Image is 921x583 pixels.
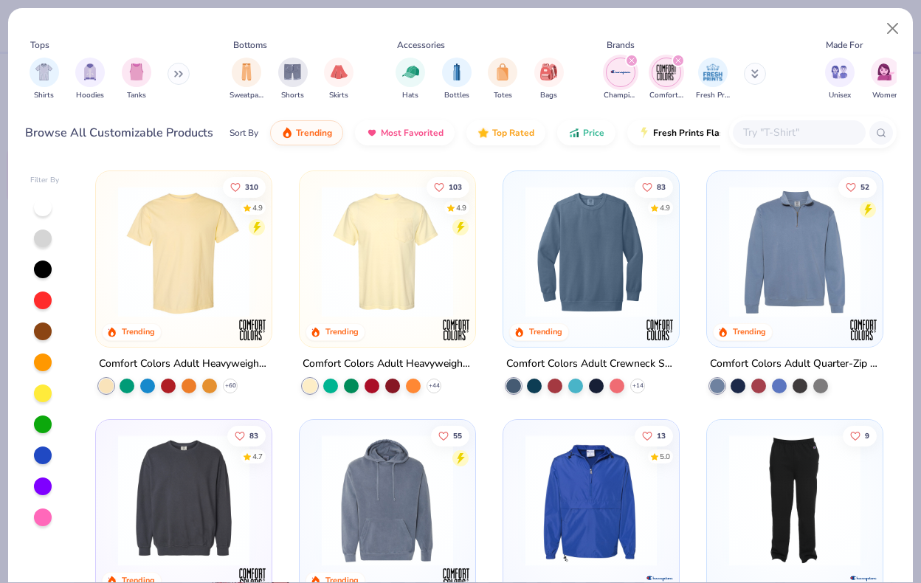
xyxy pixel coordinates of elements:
[829,90,851,101] span: Unisex
[99,355,269,373] div: Comfort Colors Adult Heavyweight T-Shirt
[534,58,564,101] div: filter for Bags
[270,120,343,145] button: Trending
[25,124,213,142] div: Browse All Customizable Products
[427,176,469,197] button: Like
[278,58,308,101] button: filter button
[250,432,259,439] span: 83
[865,432,869,439] span: 9
[228,425,266,446] button: Like
[702,61,724,83] img: Fresh Prints Image
[494,90,512,101] span: Totes
[224,176,266,197] button: Like
[492,127,534,139] span: Top Rated
[831,63,848,80] img: Unisex Image
[477,127,489,139] img: TopRated.gif
[879,15,907,43] button: Close
[381,127,444,139] span: Most Favorited
[30,58,59,101] div: filter for Shirts
[431,425,469,446] button: Like
[75,58,105,101] button: filter button
[402,63,419,80] img: Hats Image
[324,58,353,101] button: filter button
[331,63,348,80] img: Skirts Image
[604,90,638,101] span: Champion
[848,315,877,345] img: Comfort Colors logo
[449,183,462,190] span: 103
[35,63,52,80] img: Shirts Image
[638,127,650,139] img: flash.gif
[442,58,472,101] button: filter button
[557,120,615,145] button: Price
[660,202,670,213] div: 4.9
[635,425,673,446] button: Like
[604,58,638,101] div: filter for Champion
[456,202,466,213] div: 4.9
[355,120,455,145] button: Most Favorited
[607,38,635,52] div: Brands
[314,186,460,317] img: 284e3bdb-833f-4f21-a3b0-720291adcbd9
[877,63,894,80] img: Women Image
[660,451,670,462] div: 5.0
[122,58,151,101] div: filter for Tanks
[281,90,304,101] span: Shorts
[722,435,868,566] img: a87aee69-3fd1-4d73-b5a6-62fb46ed7923
[34,90,54,101] span: Shirts
[604,58,638,101] button: filter button
[627,120,798,145] button: Fresh Prints Flash
[540,90,557,101] span: Bags
[396,58,425,101] button: filter button
[583,127,604,139] span: Price
[722,186,868,317] img: 70e04f9d-cd5a-4d8d-b569-49199ba2f040
[225,382,236,390] span: + 60
[710,355,880,373] div: Comfort Colors Adult Quarter-Zip Sweatshirt
[429,382,440,390] span: + 44
[128,63,145,80] img: Tanks Image
[540,63,556,80] img: Bags Image
[453,432,462,439] span: 55
[460,186,607,317] img: f2707318-0607-4e9d-8b72-fe22b32ef8d9
[610,61,632,83] img: Champion Image
[329,90,348,101] span: Skirts
[324,58,353,101] div: filter for Skirts
[402,90,418,101] span: Hats
[278,58,308,101] div: filter for Shorts
[75,58,105,101] div: filter for Hoodies
[230,58,263,101] div: filter for Sweatpants
[366,127,378,139] img: most_fav.gif
[441,315,471,345] img: Comfort Colors logo
[843,425,877,446] button: Like
[82,63,98,80] img: Hoodies Image
[303,355,472,373] div: Comfort Colors Adult Heavyweight RS Pocket T-Shirt
[30,38,49,52] div: Tops
[284,63,301,80] img: Shorts Image
[296,127,332,139] span: Trending
[653,127,729,139] span: Fresh Prints Flash
[233,38,267,52] div: Bottoms
[281,127,293,139] img: trending.gif
[825,58,855,101] button: filter button
[444,90,469,101] span: Bottles
[122,58,151,101] button: filter button
[30,175,60,186] div: Filter By
[230,126,258,139] div: Sort By
[238,315,267,345] img: Comfort Colors logo
[460,435,607,566] img: 26774e61-c1b5-4bcd-89d8-cf49a490ee77
[655,61,677,83] img: Comfort Colors Image
[696,58,730,101] button: filter button
[657,432,666,439] span: 13
[488,58,517,101] div: filter for Totes
[253,202,263,213] div: 4.9
[111,435,257,566] img: 92253b97-214b-4b5a-8cde-29cfb8752a47
[488,58,517,101] button: filter button
[238,63,255,80] img: Sweatpants Image
[649,58,683,101] div: filter for Comfort Colors
[838,176,877,197] button: Like
[30,58,59,101] button: filter button
[397,38,445,52] div: Accessories
[663,186,810,317] img: 45579bc0-5639-4a35-8fe9-2eb2035a810c
[518,186,664,317] img: 1f2d2499-41e0-44f5-b794-8109adf84418
[442,58,472,101] div: filter for Bottles
[742,124,855,141] input: Try "T-Shirt"
[314,435,460,566] img: ff9285ed-6195-4d41-bd6b-4a29e0566347
[76,90,104,101] span: Hoodies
